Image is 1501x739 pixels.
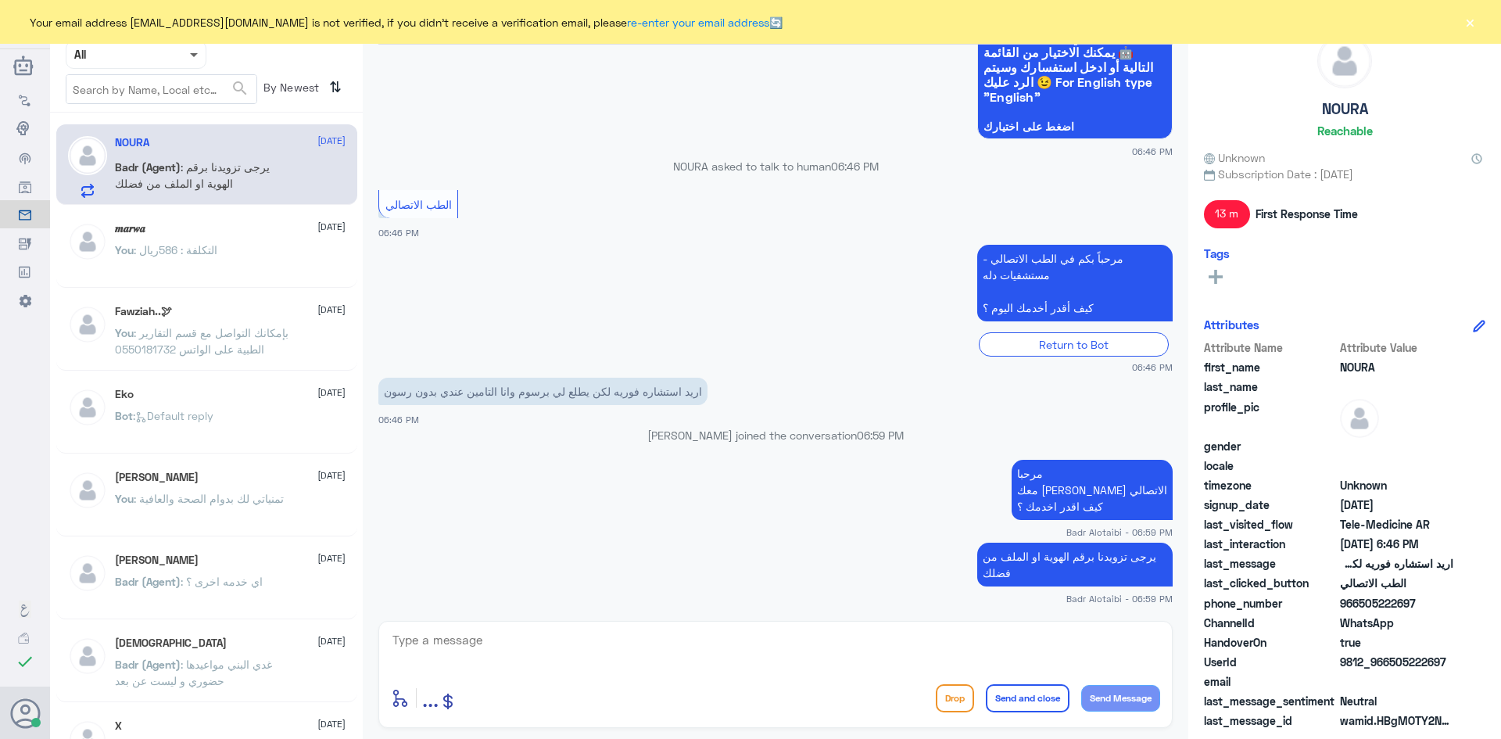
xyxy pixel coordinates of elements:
[936,684,974,712] button: Drop
[1340,654,1453,670] span: 9812_966505222697
[1204,166,1485,182] span: Subscription Date : [DATE]
[422,680,439,716] button: ...
[1204,615,1337,631] span: ChannelId
[115,471,199,484] h5: Mohammed ALRASHED
[1322,100,1368,118] h5: NOURA
[115,575,181,588] span: Badr (Agent)
[115,719,122,733] h5: X
[115,222,145,235] h5: 𝒎𝒂𝒓𝒘𝒂
[1204,575,1337,591] span: last_clicked_button
[378,427,1173,443] p: [PERSON_NAME] joined the conversation
[1204,634,1337,651] span: HandoverOn
[10,698,40,728] button: Avatar
[1256,206,1358,222] span: First Response Time
[1340,516,1453,533] span: Tele-Medicine AR
[1340,339,1453,356] span: Attribute Value
[378,228,419,238] span: 06:46 PM
[977,245,1173,321] p: 14/9/2025, 6:46 PM
[1340,399,1379,438] img: defaultAdmin.png
[1340,712,1453,729] span: wamid.HBgMOTY2NTA1MjIyNjk3FQIAEhgUM0FFOUFDQjdGMDI0QzMyQzZBQzUA
[115,160,181,174] span: Badr (Agent)
[115,326,288,356] span: : بإمكانك التواصل مع قسم التقارير الطبية على الواتس 0550181732
[831,160,879,173] span: 06:46 PM
[134,492,284,505] span: : تمنياتي لك بدوام الصحة والعافية
[1340,575,1453,591] span: الطب الاتصالي
[1340,615,1453,631] span: 2
[1340,477,1453,493] span: Unknown
[115,637,227,650] h5: سبحان الله
[317,551,346,565] span: [DATE]
[1204,712,1337,729] span: last_message_id
[1340,595,1453,612] span: 966505222697
[1340,457,1453,474] span: null
[1066,526,1173,539] span: Badr Alotaibi - 06:59 PM
[1204,378,1337,395] span: last_name
[385,198,452,211] span: الطب الاتصالي
[1340,634,1453,651] span: true
[329,74,342,100] i: ⇅
[68,222,107,261] img: defaultAdmin.png
[115,388,134,401] h5: Eko
[1340,536,1453,552] span: 2025-09-14T15:46:54.705Z
[68,136,107,175] img: defaultAdmin.png
[317,134,346,148] span: [DATE]
[115,554,199,567] h5: Reema Mansour
[1204,359,1337,375] span: first_name
[1462,14,1478,30] button: ×
[983,120,1166,133] span: اضغط على اختيارك
[1317,124,1373,138] h6: Reachable
[115,243,134,256] span: You
[231,79,249,98] span: search
[977,543,1173,587] p: 14/9/2025, 6:59 PM
[1318,34,1371,88] img: defaultAdmin.png
[115,658,181,671] span: Badr (Agent)
[317,717,346,731] span: [DATE]
[115,409,133,422] span: Bot
[16,652,34,671] i: check
[1204,317,1259,332] h6: Attributes
[979,332,1169,357] div: Return to Bot
[1204,246,1230,260] h6: Tags
[115,136,149,149] h5: NOURA
[1340,693,1453,709] span: 0
[1081,685,1160,712] button: Send Message
[133,409,213,422] span: : Default reply
[1204,149,1265,166] span: Unknown
[317,468,346,483] span: [DATE]
[1012,460,1173,520] p: 14/9/2025, 6:59 PM
[317,303,346,317] span: [DATE]
[317,634,346,648] span: [DATE]
[1204,438,1337,454] span: gender
[986,684,1069,712] button: Send and close
[1204,673,1337,690] span: email
[378,158,1173,174] p: NOURA asked to talk to human
[1204,516,1337,533] span: last_visited_flow
[1204,595,1337,612] span: phone_number
[181,575,263,588] span: : اي خدمه اخرى ؟
[422,683,439,712] span: ...
[378,414,419,425] span: 06:46 PM
[68,471,107,510] img: defaultAdmin.png
[68,554,107,593] img: defaultAdmin.png
[115,160,270,190] span: : يرجى تزويدنا برقم الهوية او الملف من فضلك
[1132,145,1173,158] span: 06:46 PM
[1204,693,1337,709] span: last_message_sentiment
[857,429,904,442] span: 06:59 PM
[1204,399,1337,435] span: profile_pic
[115,326,134,339] span: You
[257,74,323,106] span: By Newest
[1204,477,1337,493] span: timezone
[1204,536,1337,552] span: last_interaction
[30,14,783,30] span: Your email address [EMAIL_ADDRESS][DOMAIN_NAME] is not verified, if you didn't receive a verifica...
[627,16,769,29] a: re-enter your email address
[115,305,172,318] h5: Fawziah..🕊
[1340,673,1453,690] span: null
[1204,457,1337,474] span: locale
[68,305,107,344] img: defaultAdmin.png
[134,243,217,256] span: : التكلفة : 586ريال
[1204,654,1337,670] span: UserId
[68,388,107,427] img: defaultAdmin.png
[983,15,1166,104] span: سعداء بتواجدك معنا اليوم 👋 أنا المساعد الذكي لمستشفيات دله 🤖 يمكنك الاختيار من القائمة التالية أو...
[1340,438,1453,454] span: null
[317,220,346,234] span: [DATE]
